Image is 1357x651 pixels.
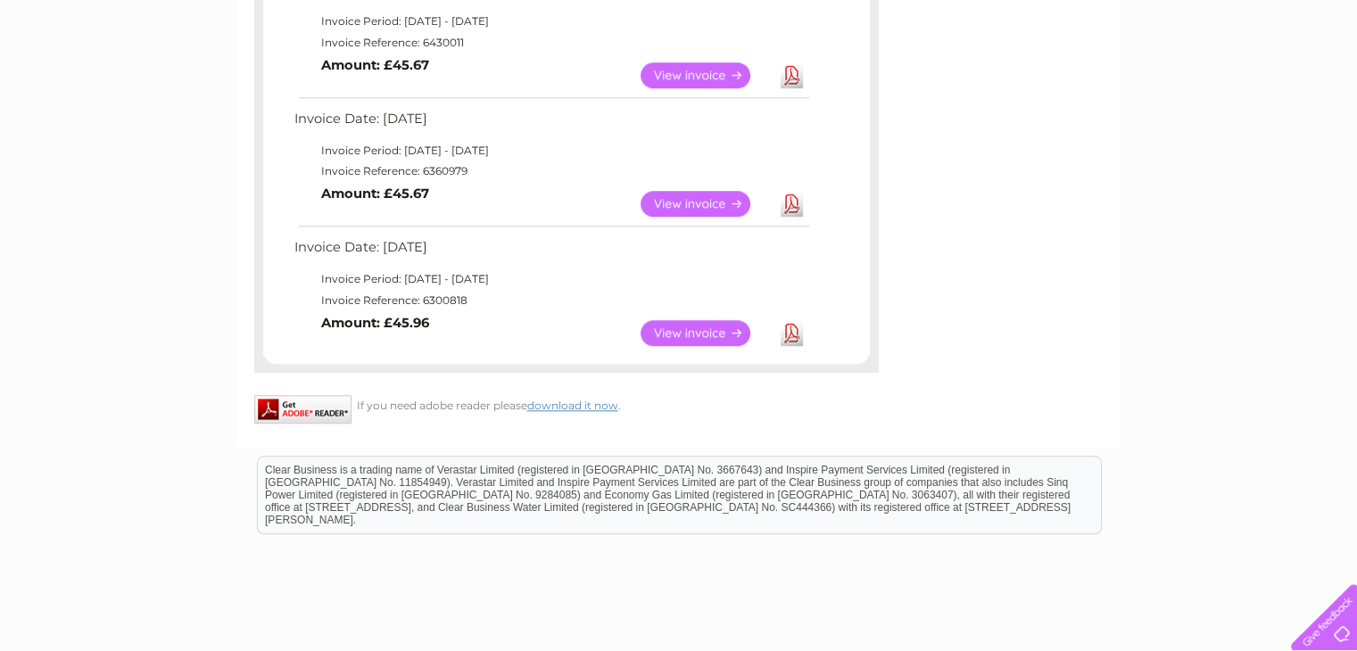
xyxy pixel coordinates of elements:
[641,191,772,217] a: View
[290,235,812,268] td: Invoice Date: [DATE]
[641,62,772,88] a: View
[290,11,812,32] td: Invoice Period: [DATE] - [DATE]
[781,62,803,88] a: Download
[290,107,812,140] td: Invoice Date: [DATE]
[527,399,618,412] a: download it now
[290,268,812,290] td: Invoice Period: [DATE] - [DATE]
[290,32,812,54] td: Invoice Reference: 6430011
[254,395,879,412] div: If you need adobe reader please .
[781,191,803,217] a: Download
[290,140,812,161] td: Invoice Period: [DATE] - [DATE]
[321,185,429,202] b: Amount: £45.67
[1021,9,1144,31] a: 0333 014 3131
[781,320,803,346] a: Download
[290,290,812,311] td: Invoice Reference: 6300818
[1202,76,1228,89] a: Blog
[321,57,429,73] b: Amount: £45.67
[1043,76,1077,89] a: Water
[1238,76,1282,89] a: Contact
[47,46,138,101] img: logo.png
[258,10,1101,87] div: Clear Business is a trading name of Verastar Limited (registered in [GEOGRAPHIC_DATA] No. 3667643...
[1088,76,1127,89] a: Energy
[321,315,429,331] b: Amount: £45.96
[1138,76,1191,89] a: Telecoms
[290,161,812,182] td: Invoice Reference: 6360979
[641,320,772,346] a: View
[1298,76,1340,89] a: Log out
